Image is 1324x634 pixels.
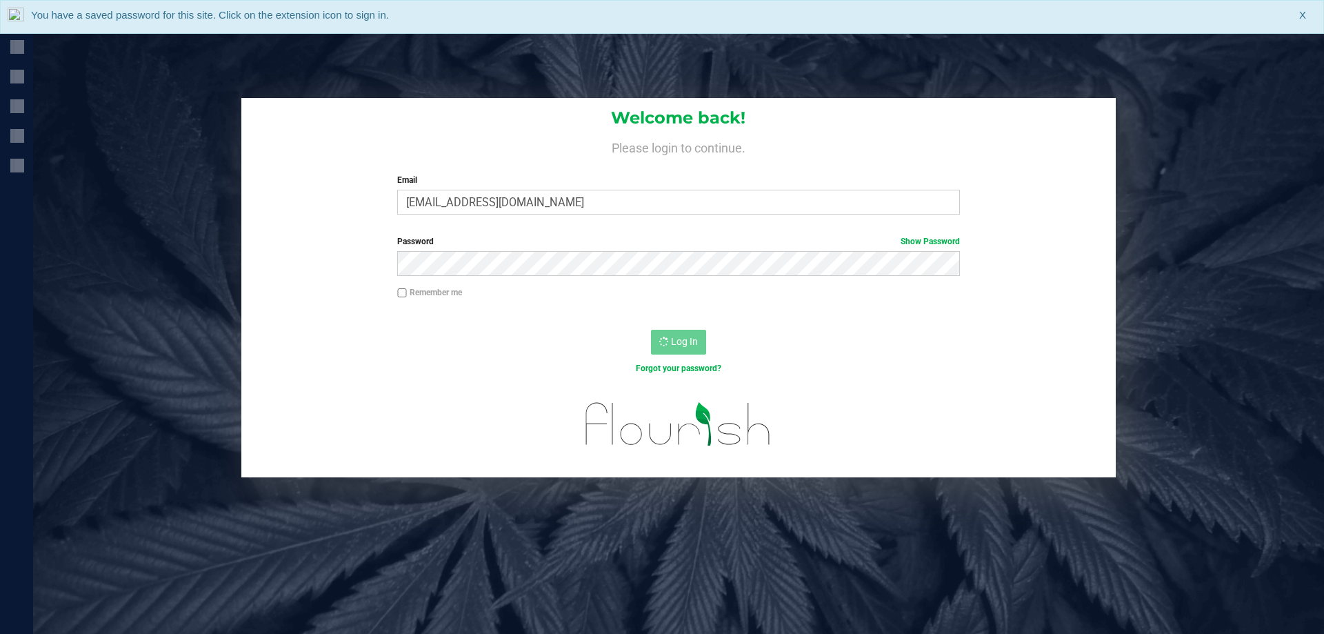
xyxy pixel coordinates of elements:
[241,109,1116,127] h1: Welcome back!
[1299,8,1306,23] span: X
[651,330,706,355] button: Log In
[31,9,389,21] span: You have a saved password for this site. Click on the extension icon to sign in.
[241,138,1116,155] h4: Please login to continue.
[8,8,24,26] img: notLoggedInIcon.png
[671,336,698,347] span: Log In
[636,364,721,373] a: Forgot your password?
[397,174,959,186] label: Email
[397,286,462,299] label: Remember me
[397,288,407,298] input: Remember me
[901,237,960,246] a: Show Password
[397,237,434,246] span: Password
[569,389,788,459] img: flourish_logo.svg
